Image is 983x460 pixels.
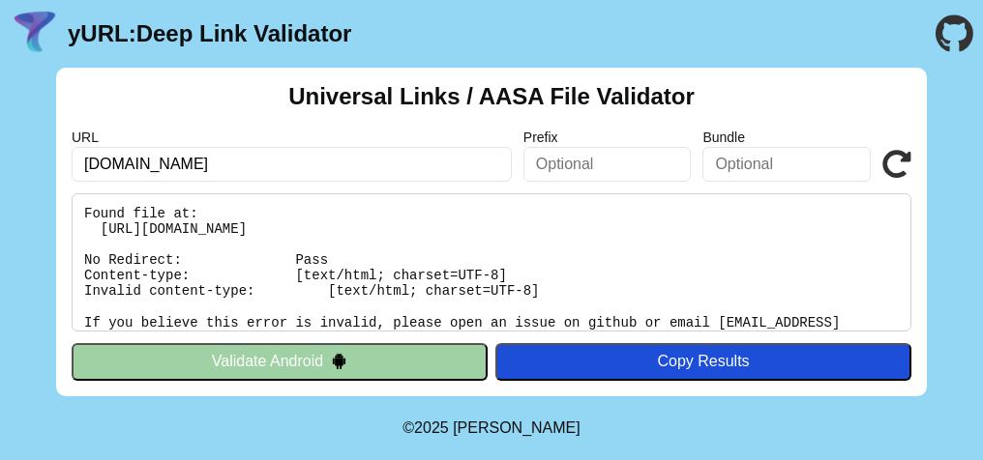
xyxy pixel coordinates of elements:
label: Prefix [523,129,692,145]
a: Michael Ibragimchayev's Personal Site [453,419,581,436]
button: Validate Android [72,343,488,380]
input: Required [72,147,512,182]
pre: Found file at: [URL][DOMAIN_NAME] No Redirect: Pass Content-type: [text/html; charset=UTF-8] Inva... [72,193,911,331]
img: droidIcon.svg [331,353,347,369]
label: URL [72,129,512,145]
input: Optional [702,147,871,182]
button: Copy Results [495,343,911,380]
a: yURL:Deep Link Validator [68,20,351,47]
h2: Universal Links / AASA File Validator [288,83,695,110]
footer: © [402,396,580,460]
span: 2025 [414,419,449,436]
label: Bundle [702,129,871,145]
img: yURL Logo [10,9,60,59]
div: Copy Results [505,353,902,370]
input: Optional [523,147,692,182]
